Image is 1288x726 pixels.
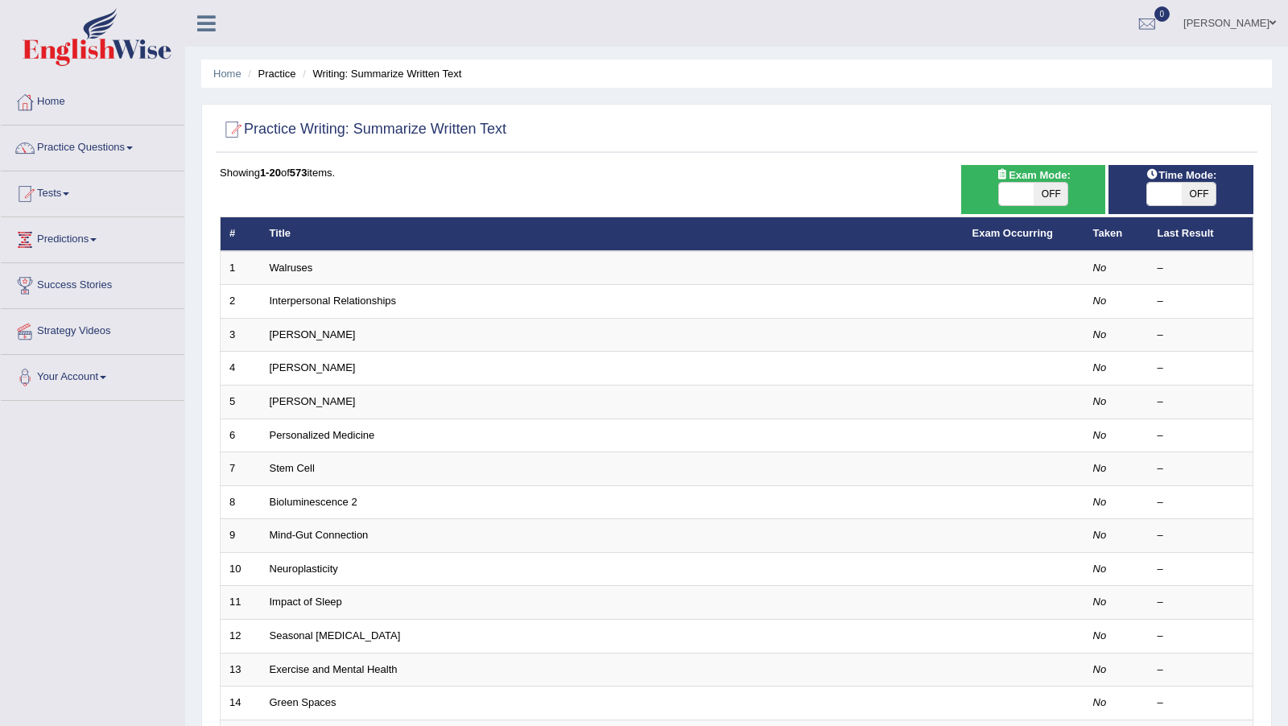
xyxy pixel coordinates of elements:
[1093,328,1107,340] em: No
[221,687,261,720] td: 14
[270,663,398,675] a: Exercise and Mental Health
[270,696,336,708] a: Green Spaces
[221,285,261,319] td: 2
[1158,294,1245,309] div: –
[221,419,261,452] td: 6
[1182,183,1216,205] span: OFF
[290,167,308,179] b: 573
[221,485,261,519] td: 8
[1093,462,1107,474] em: No
[270,496,357,508] a: Bioluminescence 2
[1093,295,1107,307] em: No
[1158,629,1245,644] div: –
[1093,496,1107,508] em: No
[270,596,342,608] a: Impact of Sleep
[270,328,356,340] a: [PERSON_NAME]
[1154,6,1170,22] span: 0
[270,295,397,307] a: Interpersonal Relationships
[221,452,261,486] td: 7
[221,552,261,586] td: 10
[1158,695,1245,711] div: –
[1158,428,1245,443] div: –
[1093,563,1107,575] em: No
[221,619,261,653] td: 12
[1093,696,1107,708] em: No
[1158,528,1245,543] div: –
[221,352,261,386] td: 4
[1158,461,1245,476] div: –
[989,167,1076,184] span: Exam Mode:
[1,355,184,395] a: Your Account
[213,68,242,80] a: Home
[1034,183,1068,205] span: OFF
[221,318,261,352] td: 3
[1158,394,1245,410] div: –
[1158,261,1245,276] div: –
[244,66,295,81] li: Practice
[1084,217,1149,251] th: Taken
[1,80,184,120] a: Home
[221,586,261,620] td: 11
[260,167,281,179] b: 1-20
[221,386,261,419] td: 5
[1093,596,1107,608] em: No
[270,262,313,274] a: Walruses
[270,563,338,575] a: Neuroplasticity
[1158,562,1245,577] div: –
[221,251,261,285] td: 1
[1158,361,1245,376] div: –
[1,309,184,349] a: Strategy Videos
[220,165,1253,180] div: Showing of items.
[1,126,184,166] a: Practice Questions
[1093,262,1107,274] em: No
[1158,595,1245,610] div: –
[270,361,356,373] a: [PERSON_NAME]
[1,217,184,258] a: Predictions
[1158,328,1245,343] div: –
[1158,495,1245,510] div: –
[299,66,461,81] li: Writing: Summarize Written Text
[221,519,261,553] td: 9
[221,217,261,251] th: #
[1149,217,1253,251] th: Last Result
[961,165,1106,214] div: Show exams occurring in exams
[1093,663,1107,675] em: No
[1093,429,1107,441] em: No
[270,462,315,474] a: Stem Cell
[1158,662,1245,678] div: –
[1,263,184,303] a: Success Stories
[1,171,184,212] a: Tests
[270,429,375,441] a: Personalized Medicine
[1093,395,1107,407] em: No
[1093,629,1107,641] em: No
[1139,167,1223,184] span: Time Mode:
[270,629,401,641] a: Seasonal [MEDICAL_DATA]
[270,529,369,541] a: Mind-Gut Connection
[220,118,506,142] h2: Practice Writing: Summarize Written Text
[221,653,261,687] td: 13
[1093,529,1107,541] em: No
[972,227,1053,239] a: Exam Occurring
[261,217,964,251] th: Title
[270,395,356,407] a: [PERSON_NAME]
[1093,361,1107,373] em: No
